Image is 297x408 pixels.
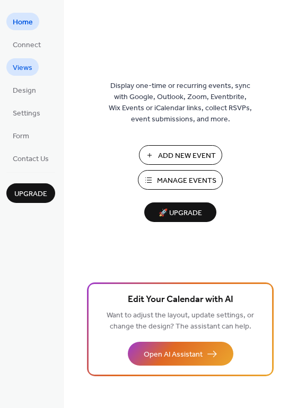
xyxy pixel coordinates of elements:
span: Add New Event [158,150,216,162]
a: Design [6,81,42,99]
span: Contact Us [13,154,49,165]
button: Upgrade [6,183,55,203]
span: Upgrade [14,189,47,200]
span: Edit Your Calendar with AI [128,292,233,307]
a: Connect [6,36,47,53]
span: Form [13,131,29,142]
span: Views [13,63,32,74]
a: Views [6,58,39,76]
button: Open AI Assistant [128,342,233,366]
a: Home [6,13,39,30]
span: Open AI Assistant [144,349,203,360]
span: Design [13,85,36,96]
a: Contact Us [6,149,55,167]
span: 🚀 Upgrade [151,206,210,220]
span: Display one-time or recurring events, sync with Google, Outlook, Zoom, Eventbrite, Wix Events or ... [109,81,252,125]
a: Settings [6,104,47,121]
span: Manage Events [157,175,216,187]
button: 🚀 Upgrade [144,202,216,222]
span: Settings [13,108,40,119]
span: Want to adjust the layout, update settings, or change the design? The assistant can help. [107,308,254,334]
a: Form [6,127,36,144]
button: Manage Events [138,170,223,190]
span: Home [13,17,33,28]
button: Add New Event [139,145,222,165]
span: Connect [13,40,41,51]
